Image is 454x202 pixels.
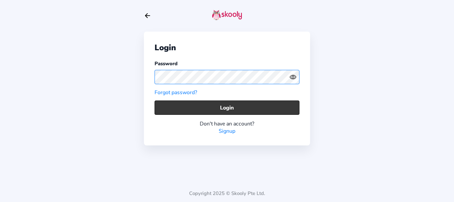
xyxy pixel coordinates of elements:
[289,74,296,81] ion-icon: eye outline
[155,60,177,67] label: Password
[155,101,299,115] button: Login
[212,10,242,20] img: skooly-logo.png
[155,120,299,127] div: Don't have an account?
[289,74,299,81] button: eye outlineeye off outline
[155,89,197,96] a: Forgot password?
[155,42,299,53] div: Login
[219,127,235,135] a: Signup
[144,12,151,19] button: arrow back outline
